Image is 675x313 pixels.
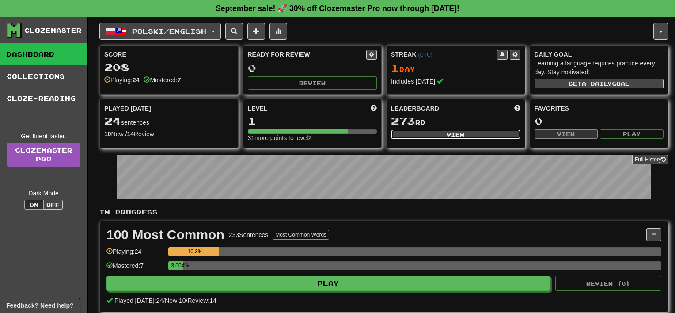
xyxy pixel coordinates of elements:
strong: 24 [133,76,140,84]
span: 273 [391,115,415,127]
button: Search sentences [225,23,243,40]
div: 1 [248,115,377,126]
strong: 7 [178,76,181,84]
div: Mastered: 7 [106,261,164,276]
button: Polski/English [99,23,221,40]
span: a daily [582,80,612,87]
button: Add sentence to collection [247,23,265,40]
span: Leaderboard [391,104,439,113]
div: New / Review [104,130,234,138]
div: Dark Mode [7,189,80,198]
div: rd [391,115,520,127]
span: Review: 14 [187,297,216,304]
div: Mastered: [144,76,181,84]
button: View [535,129,598,139]
div: 10.3% [171,247,219,256]
button: View [391,130,520,139]
div: 31 more points to level 2 [248,134,377,142]
span: Played [DATE] [104,104,151,113]
div: sentences [104,115,234,127]
div: Ready for Review [248,50,367,59]
span: / [186,297,188,304]
button: Play [600,129,664,139]
div: Day [391,62,520,74]
strong: 14 [127,130,134,137]
button: Play [106,276,550,291]
div: 0 [248,62,377,73]
div: Includes [DATE]! [391,77,520,86]
div: Streak [391,50,497,59]
div: 3.004% [171,261,183,270]
div: Learning a language requires practice every day. Stay motivated! [535,59,664,76]
strong: September sale! 🚀 30% off Clozemaster Pro now through [DATE]! [216,4,459,13]
div: Get fluent faster. [7,132,80,141]
span: Played [DATE]: 24 [114,297,163,304]
p: In Progress [99,208,668,217]
span: This week in points, UTC [514,104,520,113]
div: 0 [535,115,664,126]
button: Review [248,76,377,90]
button: More stats [269,23,287,40]
span: 1 [391,61,399,74]
div: 208 [104,61,234,73]
div: Favorites [535,104,664,113]
div: 100 Most Common [106,228,224,241]
button: On [24,200,44,210]
span: 24 [104,115,121,127]
button: Seta dailygoal [535,79,664,88]
button: Most Common Words [273,230,329,240]
button: Off [43,200,63,210]
span: Polski / English [132,27,206,35]
a: (UTC) [418,52,432,58]
a: ClozemasterPro [7,143,80,167]
button: Review (0) [555,276,661,291]
button: Full History [632,155,668,164]
span: Score more points to level up [371,104,377,113]
span: Level [248,104,268,113]
div: Clozemaster [24,26,82,35]
span: New: 10 [165,297,186,304]
span: Open feedback widget [6,301,73,310]
div: Playing: [104,76,139,84]
strong: 10 [104,130,111,137]
div: Playing: 24 [106,247,164,262]
span: / [163,297,165,304]
div: 233 Sentences [229,230,269,239]
div: Score [104,50,234,59]
div: Daily Goal [535,50,664,59]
